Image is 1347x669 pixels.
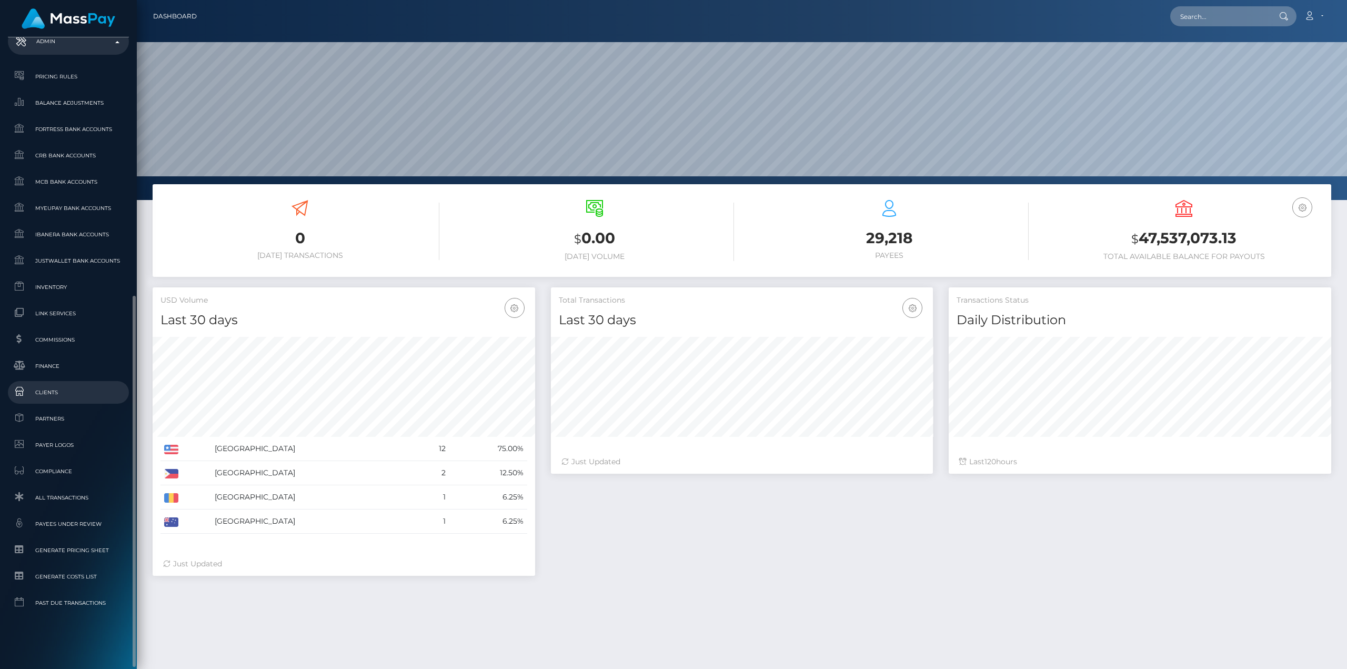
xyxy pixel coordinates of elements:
[12,492,125,504] span: All Transactions
[12,439,125,451] span: Payer Logos
[164,493,178,503] img: RO.png
[12,544,125,556] span: Generate Pricing Sheet
[8,223,129,246] a: Ibanera Bank Accounts
[211,437,416,461] td: [GEOGRAPHIC_DATA]
[574,232,581,246] small: $
[153,5,197,27] a: Dashboard
[211,461,416,485] td: [GEOGRAPHIC_DATA]
[8,28,129,55] a: Admin
[8,118,129,141] a: Fortress Bank Accounts
[164,445,178,454] img: US.png
[8,460,129,483] a: Compliance
[8,486,129,509] a: All Transactions
[12,123,125,135] span: Fortress Bank Accounts
[416,461,449,485] td: 2
[12,307,125,319] span: Link Services
[449,510,527,534] td: 6.25%
[416,437,449,461] td: 12
[8,171,129,193] a: MCB Bank Accounts
[8,249,129,272] a: JustWallet Bank Accounts
[160,311,527,329] h4: Last 30 days
[449,461,527,485] td: 12.50%
[12,34,125,49] p: Admin
[455,228,734,249] h3: 0.00
[160,295,527,306] h5: USD Volume
[8,328,129,351] a: Commissions
[984,457,996,466] span: 120
[160,251,439,260] h6: [DATE] Transactions
[561,456,923,467] div: Just Updated
[12,518,125,530] span: Payees under Review
[8,355,129,377] a: Finance
[22,8,115,29] img: MassPay Logo
[750,251,1029,260] h6: Payees
[1170,6,1269,26] input: Search...
[12,97,125,109] span: Balance Adjustments
[449,485,527,510] td: 6.25%
[8,434,129,456] a: Payer Logos
[163,558,525,570] div: Just Updated
[1044,252,1323,261] h6: Total Available Balance for Payouts
[12,386,125,398] span: Clients
[12,571,125,583] span: Generate Costs List
[12,597,125,609] span: Past Due Transactions
[12,255,125,267] span: JustWallet Bank Accounts
[1131,232,1139,246] small: $
[559,311,926,329] h4: Last 30 days
[12,281,125,293] span: Inventory
[160,228,439,248] h3: 0
[12,149,125,162] span: CRB Bank Accounts
[8,513,129,535] a: Payees under Review
[12,71,125,83] span: Pricing Rules
[449,437,527,461] td: 75.00%
[416,510,449,534] td: 1
[455,252,734,261] h6: [DATE] Volume
[8,92,129,114] a: Balance Adjustments
[211,510,416,534] td: [GEOGRAPHIC_DATA]
[12,413,125,425] span: Partners
[8,381,129,404] a: Clients
[8,539,129,562] a: Generate Pricing Sheet
[957,295,1323,306] h5: Transactions Status
[8,276,129,298] a: Inventory
[12,202,125,214] span: MyEUPay Bank Accounts
[8,144,129,167] a: CRB Bank Accounts
[8,302,129,325] a: Link Services
[12,228,125,241] span: Ibanera Bank Accounts
[8,197,129,219] a: MyEUPay Bank Accounts
[12,360,125,372] span: Finance
[957,311,1323,329] h4: Daily Distribution
[8,407,129,430] a: Partners
[1044,228,1323,249] h3: 47,537,073.13
[559,295,926,306] h5: Total Transactions
[959,456,1321,467] div: Last hours
[8,65,129,88] a: Pricing Rules
[164,469,178,478] img: PH.png
[12,334,125,346] span: Commissions
[211,485,416,510] td: [GEOGRAPHIC_DATA]
[750,228,1029,248] h3: 29,218
[416,485,449,510] td: 1
[8,565,129,588] a: Generate Costs List
[12,176,125,188] span: MCB Bank Accounts
[164,517,178,527] img: AU.png
[8,592,129,614] a: Past Due Transactions
[12,465,125,477] span: Compliance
